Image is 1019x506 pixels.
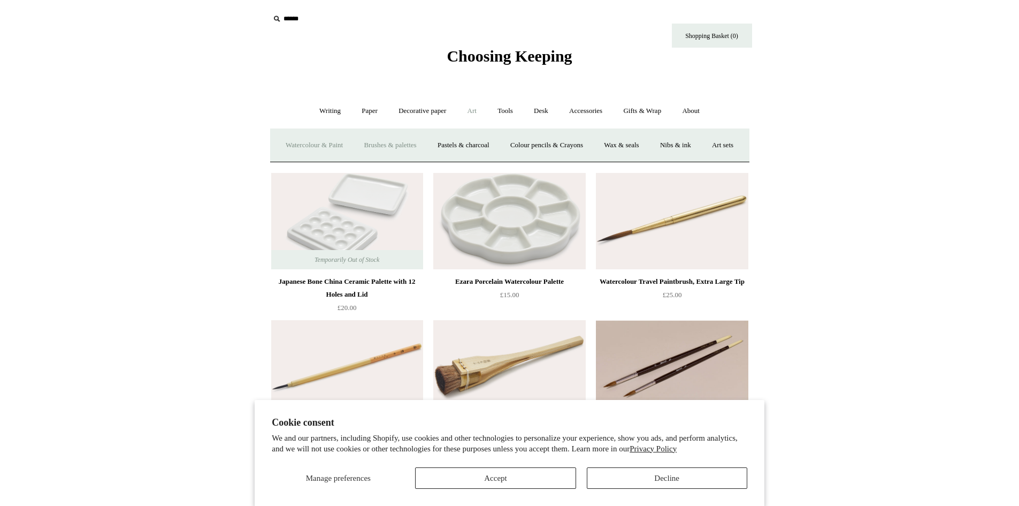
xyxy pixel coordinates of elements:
img: Japanese Printing and Colour Gradation Brush [433,320,585,417]
p: We and our partners, including Shopify, use cookies and other technologies to personalize your ex... [272,433,747,454]
a: Wax & seals [594,131,648,160]
a: Art sets [702,131,743,160]
span: £15.00 [500,291,519,299]
a: Japanese Bone China Ceramic Palette with 12 Holes and Lid Japanese Bone China Ceramic Palette wit... [271,173,423,269]
a: Brushes & palettes [354,131,426,160]
a: Watercolour Travel Paintbrush, Extra Large Tip Watercolour Travel Paintbrush, Extra Large Tip [596,173,748,269]
a: Japanese Watercolour Special Brush Japanese Watercolour Special Brush [596,320,748,417]
h2: Cookie consent [272,417,747,428]
a: Ezara Porcelain Watercolour Palette £15.00 [433,275,585,319]
span: £25.00 [663,291,682,299]
a: Art [458,97,486,125]
a: Ezara Porcelain Watercolour Palette Ezara Porcelain Watercolour Palette [433,173,585,269]
div: Watercolour Travel Paintbrush, Extra Large Tip [599,275,745,288]
span: Manage preferences [306,474,371,482]
a: Watercolour & Paint [276,131,353,160]
a: Tools [488,97,523,125]
img: Japanese Bone China Ceramic Palette with 12 Holes and Lid [271,173,423,269]
a: Nibs & ink [650,131,701,160]
a: Watercolour Travel Paintbrush, Extra Large Tip £25.00 [596,275,748,319]
a: Colour pencils & Crayons [501,131,593,160]
a: Shopping Basket (0) [672,24,752,48]
button: Manage preferences [272,467,404,489]
a: Paper [352,97,387,125]
img: Watercolour Paintbrush, Small No.3 Pink [271,320,423,417]
a: Accessories [560,97,612,125]
a: Pastels & charcoal [428,131,499,160]
span: Choosing Keeping [447,47,572,65]
img: Japanese Watercolour Special Brush [596,320,748,417]
a: Desk [524,97,558,125]
span: Temporarily Out of Stock [304,250,390,269]
a: Japanese Printing and Colour Gradation Brush Japanese Printing and Colour Gradation Brush [433,320,585,417]
a: Writing [310,97,350,125]
img: Watercolour Travel Paintbrush, Extra Large Tip [596,173,748,269]
span: £20.00 [338,304,357,312]
div: Ezara Porcelain Watercolour Palette [436,275,583,288]
img: Ezara Porcelain Watercolour Palette [433,173,585,269]
div: Japanese Bone China Ceramic Palette with 12 Holes and Lid [274,275,420,301]
a: Gifts & Wrap [614,97,671,125]
a: Japanese Bone China Ceramic Palette with 12 Holes and Lid £20.00 [271,275,423,319]
a: Privacy Policy [630,444,677,453]
a: Choosing Keeping [447,56,572,63]
button: Decline [587,467,747,489]
a: Decorative paper [389,97,456,125]
a: About [672,97,709,125]
button: Accept [415,467,576,489]
a: Watercolour Paintbrush, Small No.3 Pink Watercolour Paintbrush, Small No.3 Pink [271,320,423,417]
